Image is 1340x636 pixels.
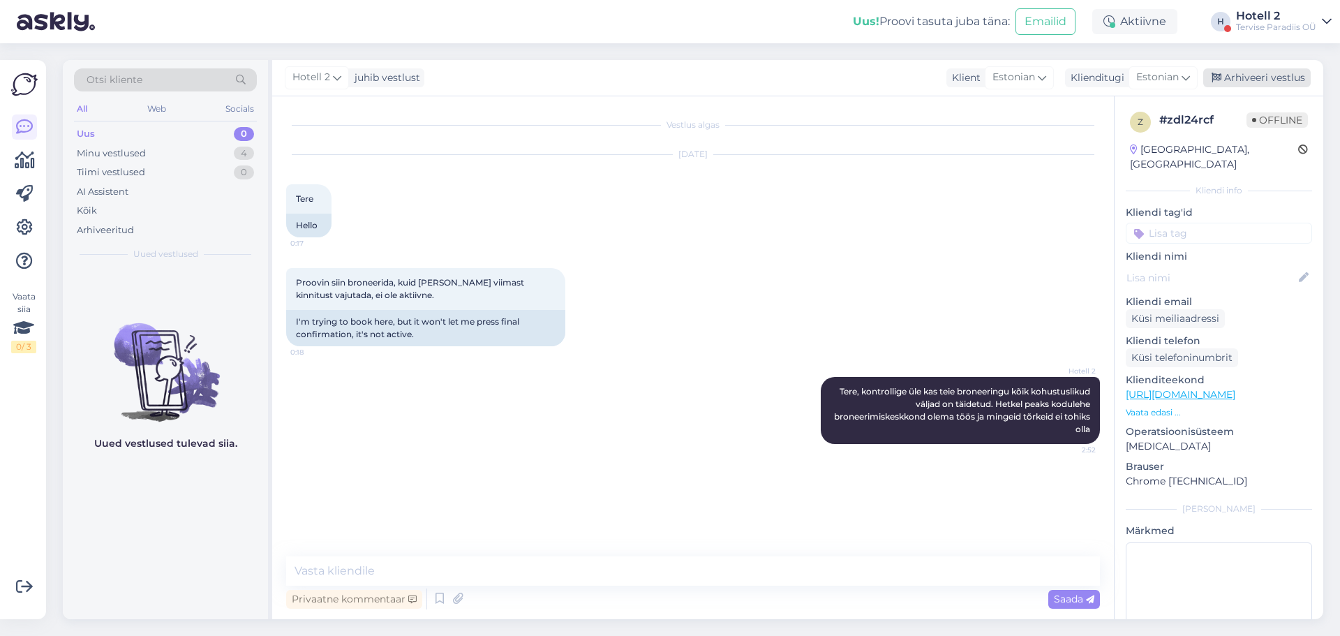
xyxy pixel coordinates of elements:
[286,214,332,237] div: Hello
[94,436,237,451] p: Uued vestlused tulevad siia.
[1126,439,1312,454] p: [MEDICAL_DATA]
[1138,117,1143,127] span: z
[286,590,422,609] div: Privaatne kommentaar
[1126,249,1312,264] p: Kliendi nimi
[1236,10,1316,22] div: Hotell 2
[223,100,257,118] div: Socials
[1126,388,1235,401] a: [URL][DOMAIN_NAME]
[296,277,526,300] span: Proovin siin broneerida, kuid [PERSON_NAME] viimast kinnitust vajutada, ei ole aktiivne.
[87,73,142,87] span: Otsi kliente
[1236,10,1332,33] a: Hotell 2Tervise Paradiis OÜ
[992,70,1035,85] span: Estonian
[1015,8,1075,35] button: Emailid
[144,100,169,118] div: Web
[292,70,330,85] span: Hotell 2
[234,165,254,179] div: 0
[946,71,981,85] div: Klient
[1126,373,1312,387] p: Klienditeekond
[77,165,145,179] div: Tiimi vestlused
[1126,474,1312,489] p: Chrome [TECHNICAL_ID]
[133,248,198,260] span: Uued vestlused
[1159,112,1246,128] div: # zdl24rcf
[74,100,90,118] div: All
[77,127,95,141] div: Uus
[1246,112,1308,128] span: Offline
[11,341,36,353] div: 0 / 3
[1126,406,1312,419] p: Vaata edasi ...
[1203,68,1311,87] div: Arhiveeri vestlus
[1211,12,1230,31] div: H
[1126,503,1312,515] div: [PERSON_NAME]
[1054,593,1094,605] span: Saada
[11,290,36,353] div: Vaata siia
[77,147,146,161] div: Minu vestlused
[63,298,268,424] img: No chats
[11,71,38,98] img: Askly Logo
[853,15,879,28] b: Uus!
[1126,295,1312,309] p: Kliendi email
[1126,459,1312,474] p: Brauser
[1130,142,1298,172] div: [GEOGRAPHIC_DATA], [GEOGRAPHIC_DATA]
[1126,309,1225,328] div: Küsi meiliaadressi
[296,193,313,204] span: Tere
[1092,9,1177,34] div: Aktiivne
[290,347,343,357] span: 0:18
[1136,70,1179,85] span: Estonian
[1236,22,1316,33] div: Tervise Paradiis OÜ
[1126,184,1312,197] div: Kliendi info
[1126,270,1296,286] input: Lisa nimi
[234,127,254,141] div: 0
[1065,71,1124,85] div: Klienditugi
[1126,223,1312,244] input: Lisa tag
[234,147,254,161] div: 4
[286,148,1100,161] div: [DATE]
[349,71,420,85] div: juhib vestlust
[286,119,1100,131] div: Vestlus algas
[1126,348,1238,367] div: Küsi telefoninumbrit
[853,13,1010,30] div: Proovi tasuta juba täna:
[286,310,565,346] div: I'm trying to book here, but it won't let me press final confirmation, it's not active.
[77,223,134,237] div: Arhiveeritud
[1126,334,1312,348] p: Kliendi telefon
[1126,524,1312,538] p: Märkmed
[1043,445,1096,455] span: 2:52
[1126,205,1312,220] p: Kliendi tag'id
[834,386,1092,434] span: Tere, kontrollige üle kas teie broneeringu kõik kohustuslikud väljad on täidetud. Hetkel peaks ko...
[77,185,128,199] div: AI Assistent
[290,238,343,249] span: 0:17
[1043,366,1096,376] span: Hotell 2
[1126,424,1312,439] p: Operatsioonisüsteem
[77,204,97,218] div: Kõik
